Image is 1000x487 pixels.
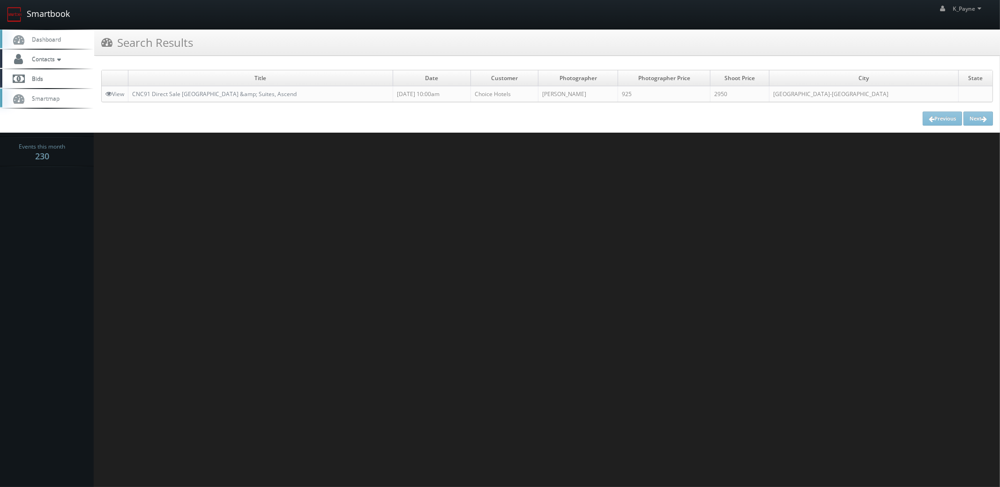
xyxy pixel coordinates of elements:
img: smartbook-logo.png [7,7,22,22]
td: [GEOGRAPHIC_DATA]-[GEOGRAPHIC_DATA] [769,86,958,102]
h3: Search Results [101,34,193,51]
td: [DATE] 10:00am [393,86,470,102]
td: Customer [470,70,538,86]
span: Contacts [27,55,63,63]
td: City [769,70,958,86]
td: State [958,70,993,86]
td: [PERSON_NAME] [538,86,618,102]
a: CNC91 Direct Sale [GEOGRAPHIC_DATA] &amp; Suites, Ascend [132,90,297,98]
td: Photographer Price [618,70,710,86]
td: Choice Hotels [470,86,538,102]
td: Date [393,70,470,86]
a: View [105,90,124,98]
span: Bids [27,75,43,82]
span: Dashboard [27,35,61,43]
span: Smartmap [27,94,60,102]
td: Photographer [538,70,618,86]
span: Events this month [19,142,66,151]
span: K_Payne [953,5,984,13]
td: 2950 [710,86,769,102]
strong: 230 [35,150,49,162]
td: 925 [618,86,710,102]
td: Shoot Price [710,70,769,86]
td: Title [128,70,393,86]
